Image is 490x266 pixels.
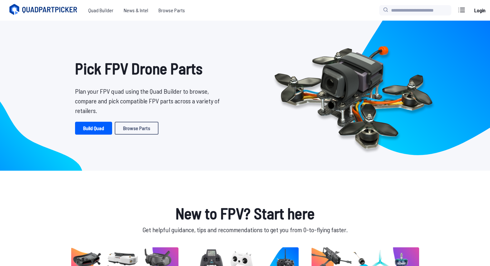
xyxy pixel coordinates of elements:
a: Quad Builder [83,4,119,17]
a: Build Quad [75,122,112,135]
a: Browse Parts [115,122,159,135]
a: Login [472,4,487,17]
a: News & Intel [119,4,153,17]
img: Quadcopter [261,31,446,160]
a: Browse Parts [153,4,190,17]
p: Plan your FPV quad using the Quad Builder to browse, compare and pick compatible FPV parts across... [75,86,225,115]
h1: Pick FPV Drone Parts [75,57,225,80]
h1: New to FPV? Start here [70,202,420,225]
p: Get helpful guidance, tips and recommendations to get you from 0-to-flying faster. [70,225,420,234]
